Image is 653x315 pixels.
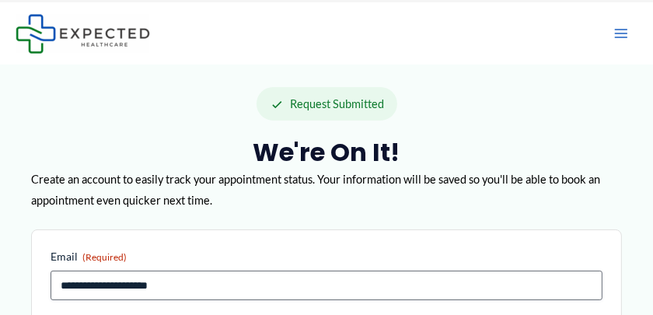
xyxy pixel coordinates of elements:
[257,87,397,121] div: Request Submitted
[31,136,622,169] h2: We're on it!
[82,251,127,263] span: (Required)
[31,169,622,211] p: Create an account to easily track your appointment status. Your information will be saved so you'...
[51,249,602,264] label: Email
[16,14,150,54] img: Expected Healthcare Logo - side, dark font, small
[605,17,637,50] button: Main menu toggle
